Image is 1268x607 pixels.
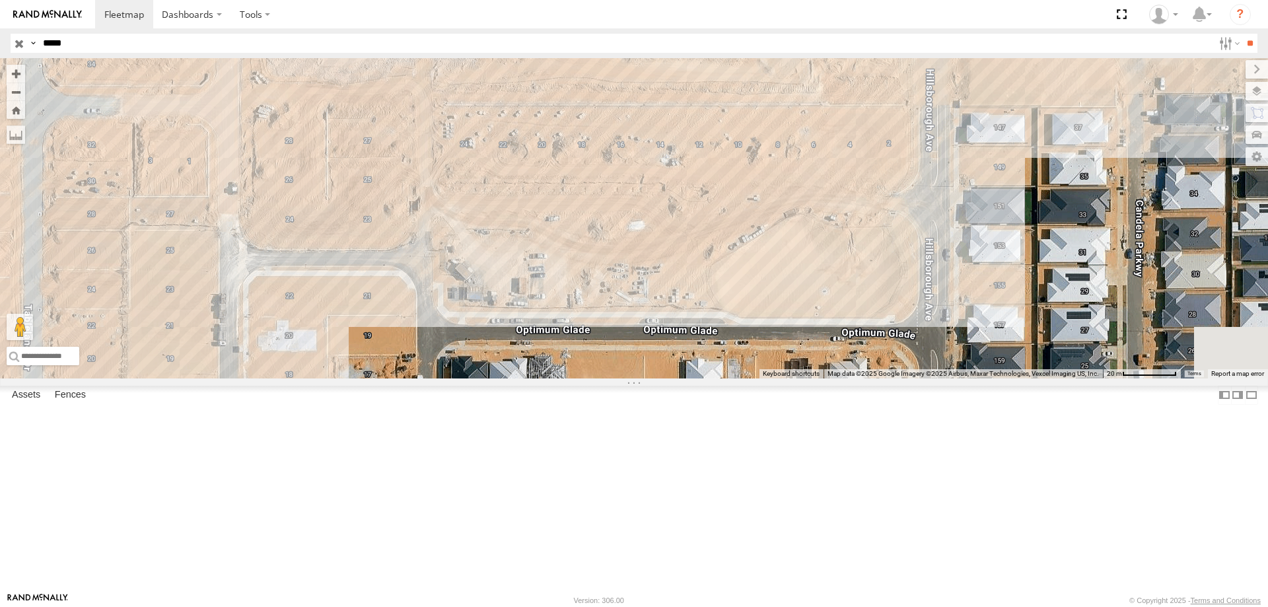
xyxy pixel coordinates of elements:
[1191,596,1261,604] a: Terms and Conditions
[13,10,82,19] img: rand-logo.svg
[763,369,820,378] button: Keyboard shortcuts
[1145,5,1183,24] div: Luke Walker
[7,594,68,607] a: Visit our Website
[7,125,25,144] label: Measure
[7,314,33,340] button: Drag Pegman onto the map to open Street View
[1129,596,1261,604] div: © Copyright 2025 -
[7,101,25,119] button: Zoom Home
[7,83,25,101] button: Zoom out
[1231,386,1244,405] label: Dock Summary Table to the Right
[1218,386,1231,405] label: Dock Summary Table to the Left
[1246,147,1268,166] label: Map Settings
[574,596,624,604] div: Version: 306.00
[1187,371,1201,376] a: Terms (opens in new tab)
[5,386,47,404] label: Assets
[48,386,92,404] label: Fences
[7,65,25,83] button: Zoom in
[1107,370,1122,377] span: 20 m
[1230,4,1251,25] i: ?
[1211,370,1264,377] a: Report a map error
[28,34,38,53] label: Search Query
[1103,369,1181,378] button: Map scale: 20 m per 79 pixels
[1245,386,1258,405] label: Hide Summary Table
[828,370,1099,377] span: Map data ©2025 Google Imagery ©2025 Airbus, Maxar Technologies, Vexcel Imaging US, Inc.
[1214,34,1242,53] label: Search Filter Options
